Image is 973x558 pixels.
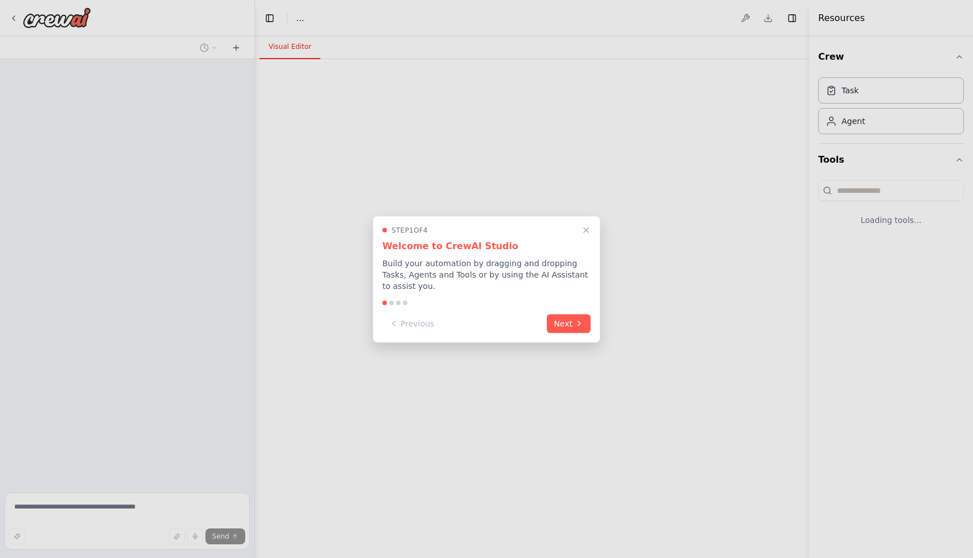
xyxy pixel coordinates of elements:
button: Previous [382,314,441,333]
button: Next [547,314,591,333]
button: Hide left sidebar [262,10,278,26]
h3: Welcome to CrewAI Studio [382,239,591,253]
span: Step 1 of 4 [391,225,428,234]
button: Close walkthrough [579,223,593,237]
p: Build your automation by dragging and dropping Tasks, Agents and Tools or by using the AI Assista... [382,257,591,291]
